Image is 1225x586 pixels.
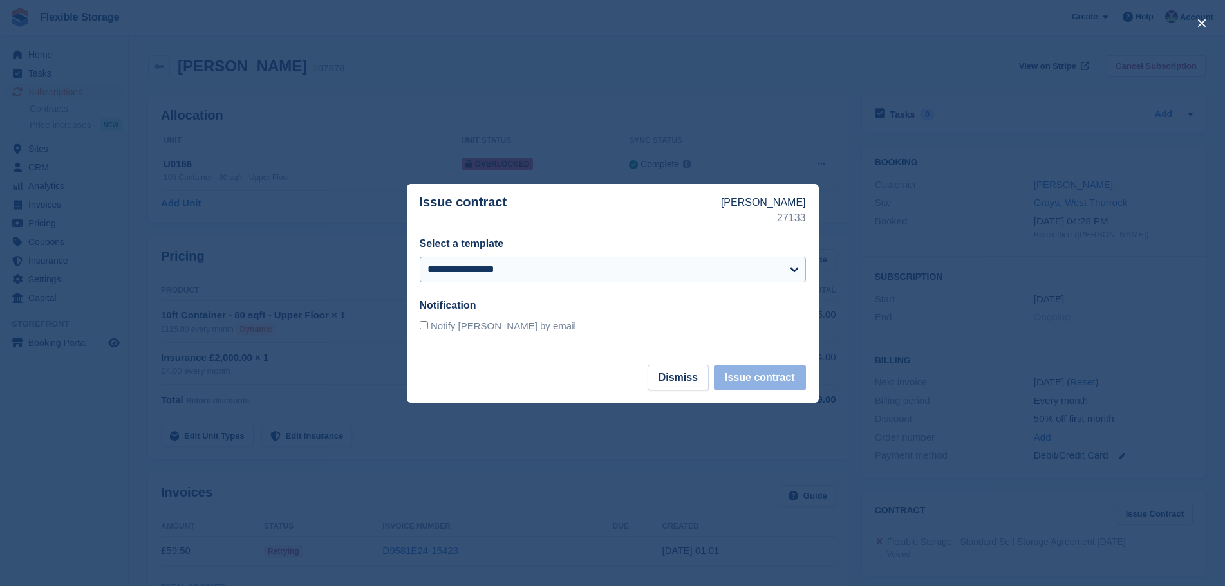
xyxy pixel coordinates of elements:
p: 27133 [721,210,806,226]
label: Select a template [420,238,504,249]
p: [PERSON_NAME] [721,195,806,210]
button: close [1192,13,1212,33]
label: Notification [420,300,476,311]
button: Issue contract [714,365,805,390]
input: Notify [PERSON_NAME] by email [420,321,428,329]
span: Notify [PERSON_NAME] by email [431,320,576,331]
p: Issue contract [420,195,721,226]
button: Dismiss [648,365,709,390]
